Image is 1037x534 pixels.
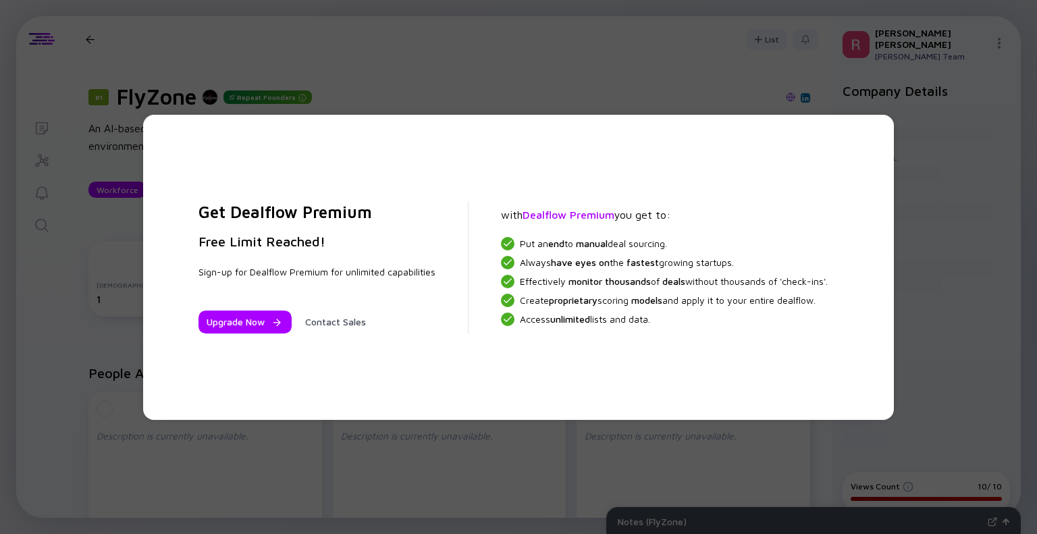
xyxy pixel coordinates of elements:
h3: Free Limit Reached! [198,234,435,250]
button: Contact Sales [297,311,374,333]
span: Create scoring and apply it to your entire dealflow. [520,294,816,306]
span: deals [662,275,685,287]
span: Put an to deal sourcing. [520,238,667,249]
div: Sign-up for Dealflow Premium for unlimited capabilities [198,266,435,278]
span: unlimited [550,313,590,325]
span: Always the growing startups. [520,257,734,268]
span: proprietary [549,294,597,306]
button: Upgrade Now [198,311,292,333]
span: have eyes on [551,257,610,268]
span: Effectively of without thousands of 'check-ins'. [520,275,828,287]
span: fastest [627,257,659,268]
span: end [548,238,564,249]
span: with you get to: [501,209,670,221]
span: Dealflow Premium [523,209,614,221]
span: manual [576,238,608,249]
span: Access lists and data. [520,313,650,325]
h2: Get Dealflow Premium [198,201,435,223]
span: models [631,294,662,306]
span: monitor thousands [568,275,651,287]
